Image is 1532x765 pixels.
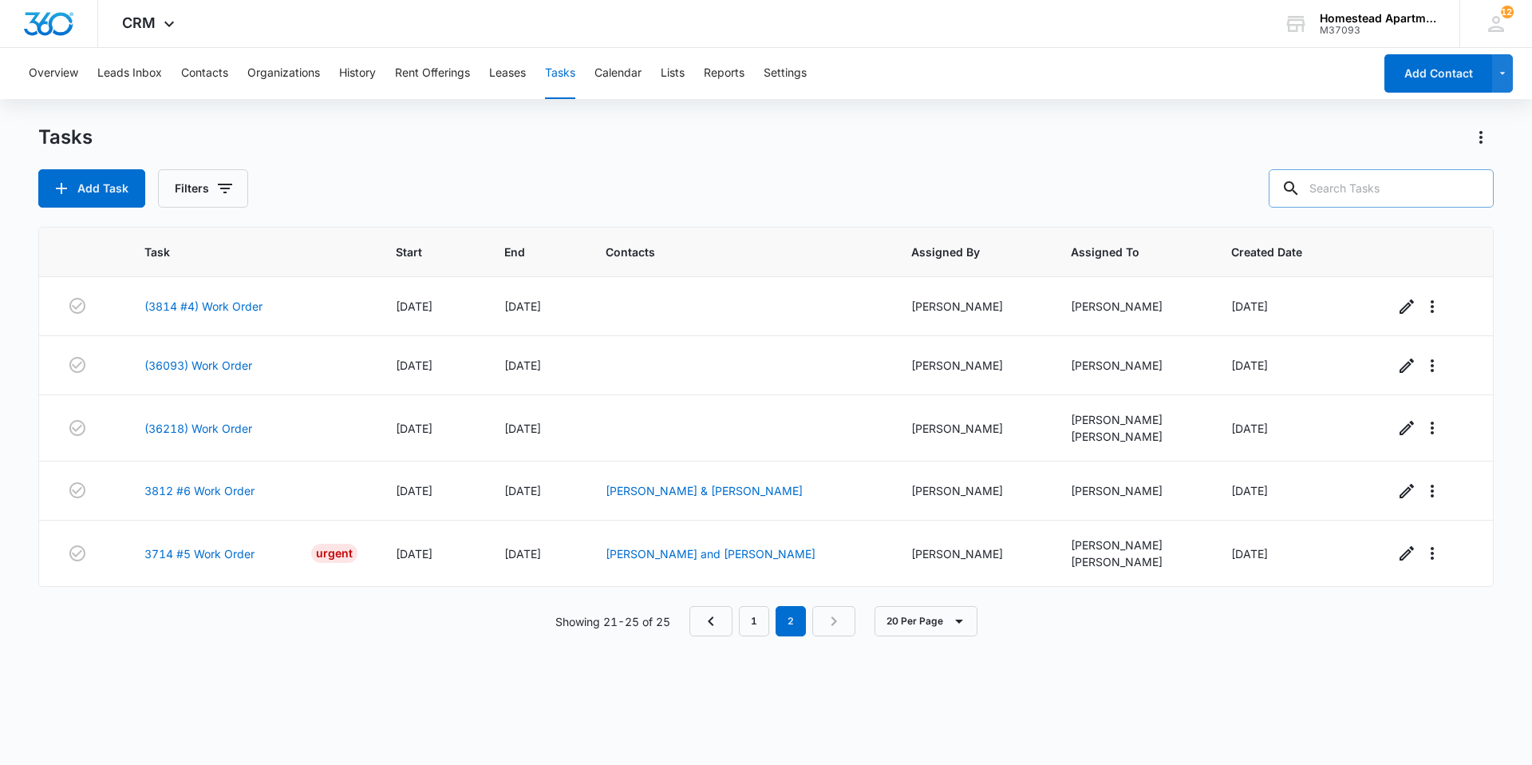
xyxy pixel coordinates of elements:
a: (36093) Work Order [144,357,252,374]
span: [DATE] [504,422,541,435]
span: Created Date [1231,244,1333,260]
h1: Tasks [38,125,93,149]
span: [DATE] [396,299,432,313]
span: CRM [122,14,156,31]
span: Contacts [606,244,850,260]
div: [PERSON_NAME] [911,298,1033,315]
button: Organizations [247,48,320,99]
button: Leases [489,48,526,99]
span: Assigned By [911,244,1010,260]
div: [PERSON_NAME] [1071,411,1193,428]
span: [DATE] [1231,359,1268,372]
div: [PERSON_NAME] [911,357,1033,374]
span: Task [144,244,334,260]
a: Previous Page [689,606,732,636]
div: [PERSON_NAME] [1071,298,1193,315]
a: [PERSON_NAME] and [PERSON_NAME] [606,547,815,561]
button: Add Task [38,169,145,208]
em: 2 [776,606,806,636]
span: [DATE] [504,484,541,497]
button: Calendar [594,48,642,99]
span: [DATE] [504,359,541,372]
div: account name [1320,12,1436,25]
span: [DATE] [396,422,432,435]
nav: Pagination [689,606,855,636]
a: (36218) Work Order [144,420,252,437]
div: account id [1320,25,1436,36]
div: notifications count [1501,6,1514,18]
button: 20 Per Page [875,606,977,636]
div: [PERSON_NAME] [911,545,1033,562]
p: Showing 21-25 of 25 [555,613,670,630]
button: Filters [158,169,248,208]
div: [PERSON_NAME] [1071,537,1193,553]
button: Lists [661,48,685,99]
a: 3812 #6 Work Order [144,482,255,499]
button: Actions [1468,125,1494,150]
span: [DATE] [1231,484,1268,497]
div: Urgent [311,544,357,563]
button: Reports [704,48,744,99]
span: 121 [1501,6,1514,18]
span: End [504,244,544,260]
button: Add Contact [1384,54,1492,93]
input: Search Tasks [1269,169,1494,208]
div: [PERSON_NAME] [911,482,1033,499]
div: [PERSON_NAME] [1071,428,1193,445]
span: [DATE] [504,299,541,313]
a: 3714 #5 Work Order [144,545,255,562]
span: [DATE] [504,547,541,561]
div: [PERSON_NAME] [1071,553,1193,570]
span: [DATE] [396,484,432,497]
button: Leads Inbox [97,48,162,99]
span: [DATE] [1231,422,1268,435]
span: Start [396,244,442,260]
div: [PERSON_NAME] [1071,357,1193,374]
span: [DATE] [1231,299,1268,313]
div: [PERSON_NAME] [911,420,1033,437]
button: Overview [29,48,78,99]
a: Page 1 [739,606,769,636]
div: [PERSON_NAME] [1071,482,1193,499]
span: [DATE] [396,547,432,561]
button: History [339,48,376,99]
button: Rent Offerings [395,48,470,99]
a: (3814 #4) Work Order [144,298,263,315]
span: [DATE] [396,359,432,372]
button: Contacts [181,48,228,99]
button: Tasks [545,48,575,99]
span: [DATE] [1231,547,1268,561]
button: Settings [764,48,807,99]
a: [PERSON_NAME] & [PERSON_NAME] [606,484,803,497]
span: Assigned To [1071,244,1170,260]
